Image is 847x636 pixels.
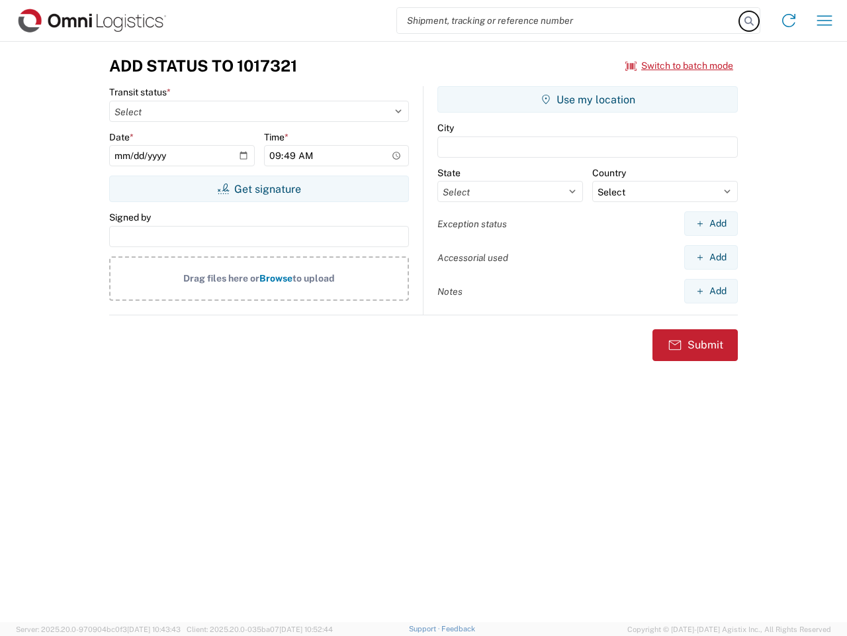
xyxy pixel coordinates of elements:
span: Server: 2025.20.0-970904bc0f3 [16,625,181,633]
button: Add [684,211,738,236]
label: State [437,167,461,179]
label: Notes [437,286,463,297]
span: Browse [259,273,292,284]
label: Signed by [109,211,151,223]
input: Shipment, tracking or reference number [397,8,740,33]
button: Submit [652,329,738,361]
button: Use my location [437,86,738,113]
label: Country [592,167,626,179]
button: Get signature [109,176,409,202]
label: Transit status [109,86,171,98]
label: Accessorial used [437,252,508,264]
button: Add [684,245,738,270]
a: Feedback [441,625,475,633]
label: Time [264,131,289,143]
span: to upload [292,273,335,284]
span: [DATE] 10:52:44 [279,625,333,633]
span: Drag files here or [183,273,259,284]
span: [DATE] 10:43:43 [127,625,181,633]
h3: Add Status to 1017321 [109,56,297,76]
button: Add [684,279,738,303]
label: City [437,122,454,134]
span: Copyright © [DATE]-[DATE] Agistix Inc., All Rights Reserved [627,623,831,635]
a: Support [409,625,442,633]
button: Switch to batch mode [625,55,733,77]
span: Client: 2025.20.0-035ba07 [187,625,333,633]
label: Exception status [437,218,507,230]
label: Date [109,131,134,143]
